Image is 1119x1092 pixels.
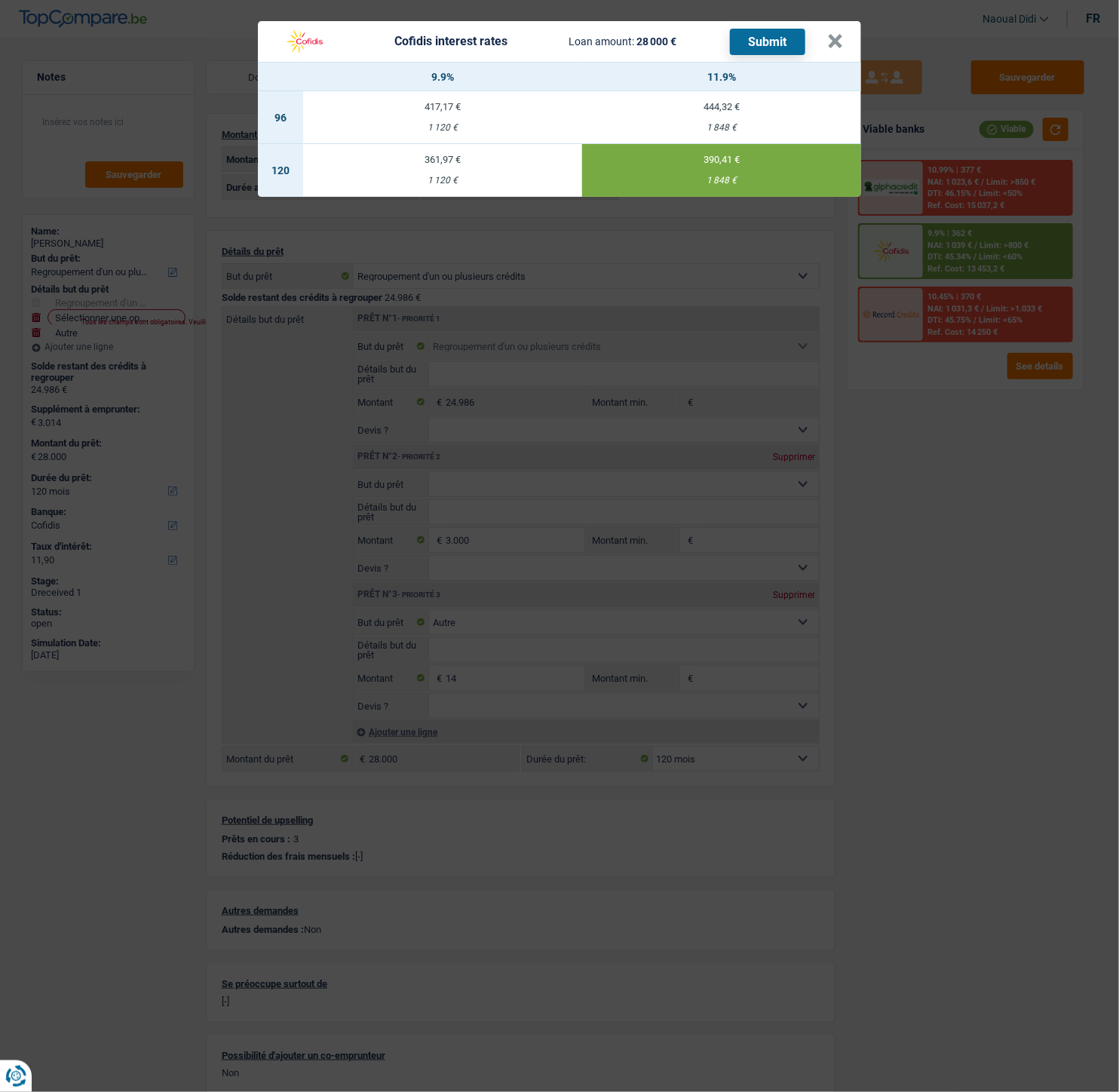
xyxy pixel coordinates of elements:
[730,29,805,55] button: Submit
[303,123,582,133] div: 1 120 €
[258,144,303,197] td: 120
[582,102,861,112] div: 444,32 €
[394,35,507,48] div: Cofidis interest rates
[582,63,861,91] th: 11.9%
[276,27,333,56] img: Cofidis
[569,35,634,48] span: Loan amount:
[827,34,843,49] button: ×
[582,123,861,133] div: 1 848 €
[303,155,582,164] div: 361,97 €
[303,63,582,91] th: 9.9%
[303,176,582,186] div: 1 120 €
[582,155,861,164] div: 390,41 €
[258,91,303,144] td: 96
[636,35,676,48] span: 28 000 €
[582,176,861,186] div: 1 848 €
[303,102,582,112] div: 417,17 €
